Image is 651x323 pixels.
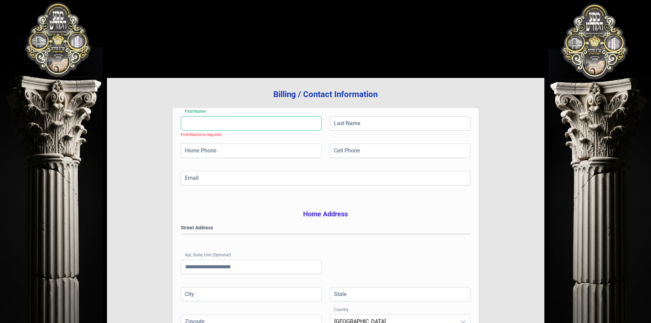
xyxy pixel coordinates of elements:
[181,224,471,231] label: Street Address
[181,132,221,137] span: First Name is required
[181,209,471,219] h3: Home Address
[118,89,533,100] h3: Billing / Contact Information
